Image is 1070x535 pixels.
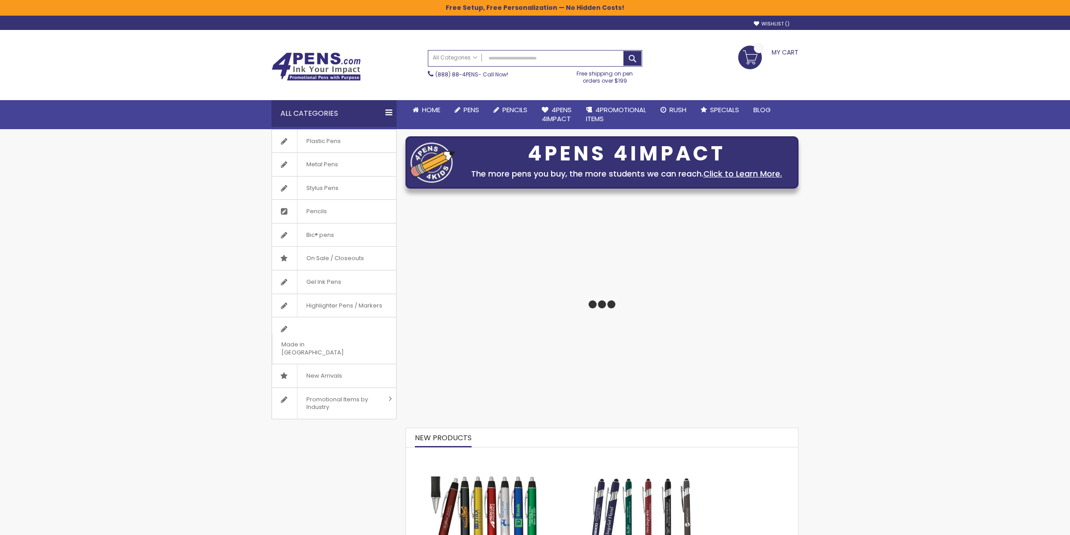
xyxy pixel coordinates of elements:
[297,247,373,270] span: On Sale / Closeouts
[502,105,527,114] span: Pencils
[272,270,396,294] a: Gel Ink Pens
[710,105,739,114] span: Specials
[406,451,562,459] a: The Barton Custom Pens Special Offer
[272,177,396,200] a: Stylus Pens
[297,130,350,153] span: Plastic Pens
[435,71,508,78] span: - Call Now!
[753,105,771,114] span: Blog
[272,247,396,270] a: On Sale / Closeouts
[297,177,347,200] span: Stylus Pens
[297,294,391,317] span: Highlighter Pens / Markers
[297,153,347,176] span: Metal Pens
[433,54,477,61] span: All Categories
[297,200,336,223] span: Pencils
[486,100,535,120] a: Pencils
[586,105,646,123] span: 4PROMOTIONAL ITEMS
[297,270,350,294] span: Gel Ink Pens
[272,153,396,176] a: Metal Pens
[703,168,782,179] a: Click to Learn More.
[435,71,478,78] a: (888) 88-4PENS
[272,364,396,388] a: New Arrivals
[272,130,396,153] a: Plastic Pens
[297,388,385,419] span: Promotional Items by Industry
[272,388,396,419] a: Promotional Items by Industry
[272,333,374,364] span: Made in [GEOGRAPHIC_DATA]
[405,100,447,120] a: Home
[535,100,579,129] a: 4Pens4impact
[410,142,455,183] img: four_pen_logo.png
[579,100,653,129] a: 4PROMOTIONALITEMS
[297,223,343,247] span: Bic® pens
[669,105,686,114] span: Rush
[415,433,472,443] span: New Products
[568,67,643,84] div: Free shipping on pen orders over $199
[694,100,746,120] a: Specials
[428,51,482,65] a: All Categories
[460,144,794,163] div: 4PENS 4IMPACT
[447,100,486,120] a: Pens
[297,364,351,388] span: New Arrivals
[272,200,396,223] a: Pencils
[571,451,709,459] a: Custom Soft Touch Metal Pen - Stylus Top
[272,223,396,247] a: Bic® pens
[272,294,396,317] a: Highlighter Pens / Markers
[422,105,440,114] span: Home
[460,168,794,180] div: The more pens you buy, the more students we can reach.
[272,317,396,364] a: Made in [GEOGRAPHIC_DATA]
[272,52,361,81] img: 4Pens Custom Pens and Promotional Products
[542,105,572,123] span: 4Pens 4impact
[746,100,778,120] a: Blog
[464,105,479,114] span: Pens
[653,100,694,120] a: Rush
[754,21,790,27] a: Wishlist
[272,100,397,127] div: All Categories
